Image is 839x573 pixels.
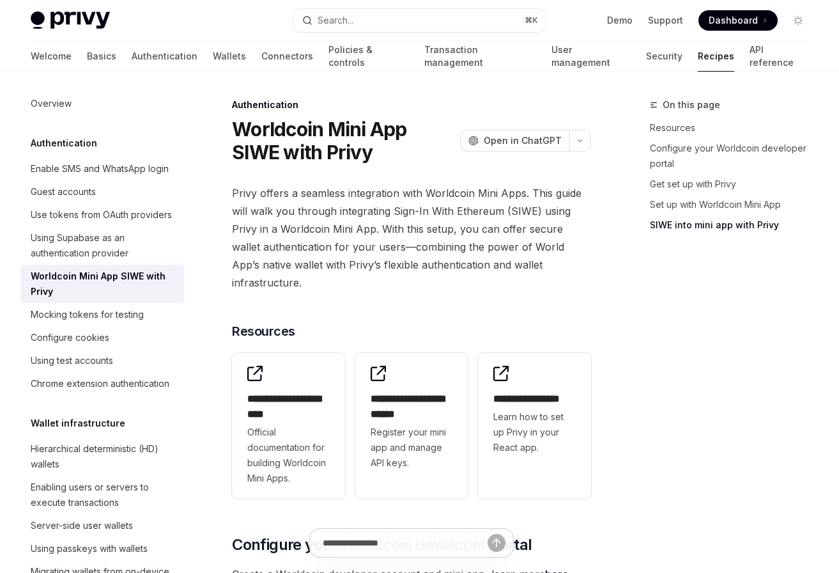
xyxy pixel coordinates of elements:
a: Using Supabase as an authentication provider [20,226,184,265]
a: Policies & controls [328,41,409,72]
span: Dashboard [709,14,758,27]
img: light logo [31,12,110,29]
a: Recipes [698,41,734,72]
button: Send message [488,534,505,552]
a: Configure your Worldcoin developer portal [650,138,819,174]
a: Support [648,14,683,27]
div: Use tokens from OAuth providers [31,207,172,223]
a: Chrome extension authentication [20,372,184,395]
a: Mocking tokens for testing [20,303,184,326]
a: Authentication [132,41,197,72]
span: ⌘ K [525,15,538,26]
div: Configure cookies [31,330,109,345]
span: Resources [232,322,295,340]
div: Guest accounts [31,184,96,200]
div: Chrome extension authentication [31,376,169,391]
span: Privy offers a seamless integration with Worldcoin Mini Apps. This guide will walk you through in... [232,184,591,292]
a: Set up with Worldcoin Mini App [650,194,819,215]
a: Basics [87,41,116,72]
button: Toggle dark mode [788,10,808,31]
a: Server-side user wallets [20,514,184,537]
div: Hierarchical deterministic (HD) wallets [31,441,176,472]
a: Worldcoin Mini App SIWE with Privy [20,265,184,303]
a: API reference [750,41,808,72]
a: Enable SMS and WhatsApp login [20,157,184,180]
a: Dashboard [698,10,778,31]
a: Overview [20,92,184,115]
a: Configure cookies [20,326,184,349]
div: Enabling users or servers to execute transactions [31,480,176,510]
a: Security [646,41,682,72]
div: Using test accounts [31,353,113,368]
button: Open search [293,9,546,32]
a: SIWE into mini app with Privy [650,215,819,235]
div: Overview [31,96,72,111]
h5: Wallet infrastructure [31,416,125,431]
div: Worldcoin Mini App SIWE with Privy [31,269,176,299]
a: Resources [650,118,819,138]
div: Search... [318,13,353,28]
span: On this page [663,97,720,113]
span: Learn how to set up Privy in your React app. [493,409,576,455]
a: Get set up with Privy [650,174,819,194]
a: Using test accounts [20,349,184,372]
a: Wallets [213,41,246,72]
a: User management [551,41,631,72]
span: Official documentation for building Worldcoin Mini Apps. [247,425,330,486]
div: Mocking tokens for testing [31,307,144,322]
div: Authentication [232,98,591,111]
a: Welcome [31,41,72,72]
input: Ask a question... [323,529,488,557]
a: Connectors [261,41,313,72]
span: Open in ChatGPT [484,134,562,147]
a: Transaction management [424,41,536,72]
div: Using passkeys with wallets [31,541,148,556]
span: Register your mini app and manage API keys. [371,425,453,471]
a: Guest accounts [20,180,184,203]
div: Server-side user wallets [31,518,133,533]
button: Open in ChatGPT [460,130,569,152]
a: Using passkeys with wallets [20,537,184,560]
h5: Authentication [31,136,97,151]
div: Enable SMS and WhatsApp login [31,161,169,177]
a: Use tokens from OAuth providers [20,203,184,226]
a: Hierarchical deterministic (HD) wallets [20,437,184,476]
a: Demo [607,14,633,27]
h1: Worldcoin Mini App SIWE with Privy [232,118,455,164]
div: Using Supabase as an authentication provider [31,230,176,261]
a: Enabling users or servers to execute transactions [20,476,184,514]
